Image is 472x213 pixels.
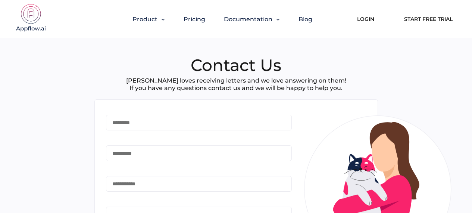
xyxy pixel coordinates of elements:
img: appflow.ai-logo [12,4,50,34]
span: Product [132,16,157,23]
a: Start Free Trial [397,11,460,27]
p: [PERSON_NAME] loves receiving letters and we love answering on them! If you have any questions co... [126,77,346,92]
button: Documentation [224,16,280,23]
h1: Contact Us [191,57,281,73]
span: Documentation [224,16,272,23]
a: Login [346,11,385,27]
a: Blog [298,16,312,23]
button: Product [132,16,165,23]
a: Pricing [184,16,205,23]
